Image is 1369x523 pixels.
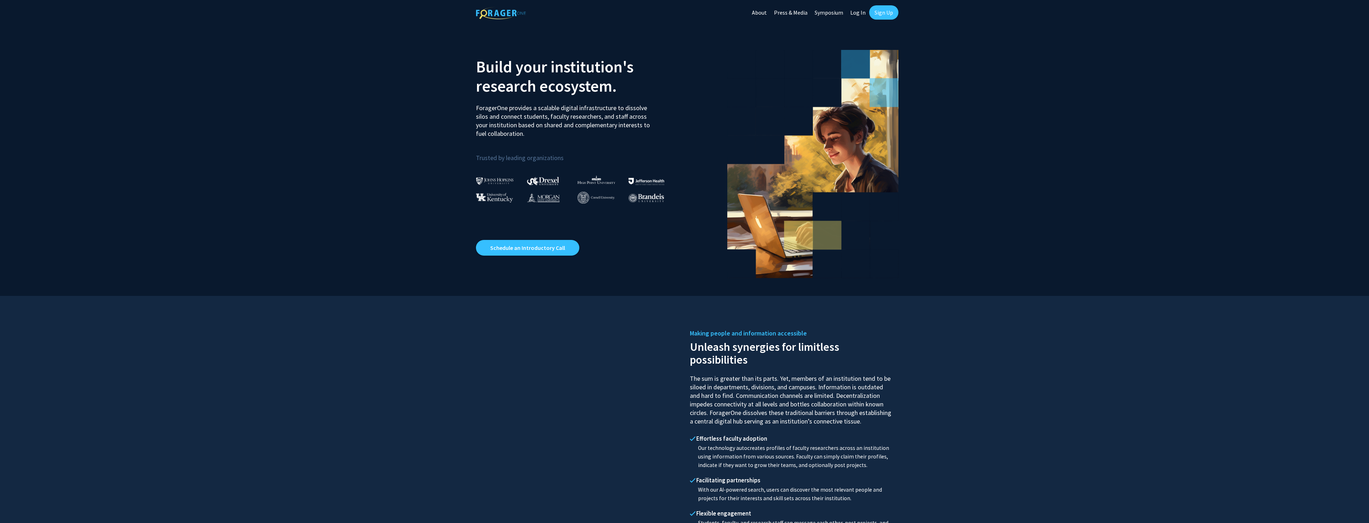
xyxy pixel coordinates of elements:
[476,98,655,138] p: ForagerOne provides a scalable digital infrastructure to dissolve silos and connect students, fac...
[629,194,664,202] img: Brandeis University
[476,177,514,185] img: Johns Hopkins University
[690,444,893,470] p: Our technology autocreates profiles of faculty researchers across an institution using informatio...
[476,144,679,163] p: Trusted by leading organizations
[690,368,893,426] p: The sum is greater than its parts. Yet, members of an institution tend to be siloed in department...
[690,477,893,484] h4: Facilitating partnerships
[578,192,615,204] img: Cornell University
[527,177,559,185] img: Drexel University
[690,339,893,366] h2: Unleash synergies for limitless possibilities
[690,328,893,339] h5: Making people and information accessible
[690,435,893,442] h4: Effortless faculty adoption
[476,240,579,256] a: Opens in a new tab
[476,57,679,96] h2: Build your institution's research ecosystem.
[869,5,898,20] a: Sign Up
[690,510,893,517] h4: Flexible engagement
[476,7,526,19] img: ForagerOne Logo
[690,486,893,503] p: With our AI-powered search, users can discover the most relevant people and projects for their in...
[476,193,513,202] img: University of Kentucky
[578,175,615,184] img: High Point University
[629,178,664,185] img: Thomas Jefferson University
[527,193,560,202] img: Morgan State University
